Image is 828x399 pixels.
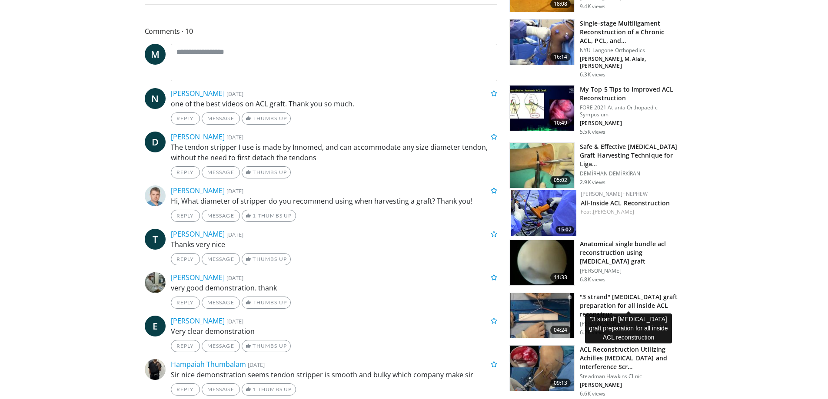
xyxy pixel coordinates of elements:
img: E-HI8y-Omg85H4KX4xMDoxOmdtO40mAx.150x105_q85_crop-smart_upscale.jpg [510,293,574,338]
a: Thumbs Up [242,166,291,178]
small: [DATE] [226,187,243,195]
p: Very clear demonstration [171,326,498,336]
img: ad0bd3d9-2ac2-4b25-9c44-384141dd66f6.jpg.150x105_q85_crop-smart_upscale.jpg [510,20,574,65]
span: 10:49 [550,119,571,127]
a: [PERSON_NAME] [171,132,225,142]
a: Message [202,340,240,352]
a: Reply [171,210,200,222]
a: All-Inside ACL Reconstruction [581,199,670,207]
a: Message [202,297,240,309]
a: Message [202,210,240,222]
a: 04:24 "3 strand" [MEDICAL_DATA] graft preparation for all inside ACL reconstruc… [PERSON_NAME] 6.... [509,293,678,339]
small: [DATE] [226,317,243,325]
h3: Safe & Effective [MEDICAL_DATA] Graft Harvesting Technique for Liga… [580,142,678,168]
a: 05:02 Safe & Effective [MEDICAL_DATA] Graft Harvesting Technique for Liga… DEMİRHAN DEMİRKİRAN 2.... [509,142,678,188]
p: Thanks very nice [171,239,498,250]
a: E [145,316,166,336]
small: [DATE] [226,133,243,141]
p: 6.3K views [580,71,605,78]
img: anat_acl_100004885_3.jpg.150x105_q85_crop-smart_upscale.jpg [510,240,574,285]
p: 6.6K views [580,390,605,397]
img: c09da5de-e449-42b0-bb97-1e95dd318894.150x105_q85_crop-smart_upscale.jpg [511,190,576,236]
a: Message [202,112,240,125]
a: 15:02 [511,190,576,236]
a: [PERSON_NAME] [171,186,225,195]
a: 11:33 Anatomical single bundle acl reconstruction using [MEDICAL_DATA] graft [PERSON_NAME] 6.8K v... [509,240,678,286]
p: one of the best videos on ACL graft. Thank you so much. [171,99,498,109]
p: [PERSON_NAME] [580,320,678,327]
p: 9.4K views [580,3,605,10]
a: 1 Thumbs Up [242,383,296,396]
span: 16:14 [550,53,571,61]
p: FORE 2021 Atlanta Orthopaedic Symposium [580,104,678,118]
small: [DATE] [226,274,243,282]
a: Hampaiah Thumbalam [171,359,246,369]
a: 16:14 Single-stage Multiligament Reconstruction of a Chronic ACL, PCL, and… NYU Langone Orthopedi... [509,19,678,78]
img: Avatar [145,272,166,293]
small: [DATE] [248,361,265,369]
a: 09:13 ACL Reconstruction Utilizing Achilles [MEDICAL_DATA] and Interference Scr… Steadman Hawkins... [509,345,678,397]
a: T [145,229,166,250]
h3: My Top 5 Tips to Improved ACL Reconstruction [580,85,678,102]
img: Avatar [145,185,166,206]
span: 11:33 [550,273,571,282]
span: Comments 10 [145,26,498,37]
a: Reply [171,383,200,396]
p: 6.2K views [580,329,605,336]
h3: ACL Reconstruction Utilizing Achilles [MEDICAL_DATA] and Interference Scr… [580,345,678,371]
span: 09:13 [550,379,571,387]
small: [DATE] [226,90,243,98]
a: Thumbs Up [242,340,291,352]
p: very good demonstration. thank [171,283,498,293]
a: Thumbs Up [242,112,291,125]
p: The tendon stripper I use is made by Innomed, and can accommodate any size diameter tendon, witho... [171,142,498,163]
p: [PERSON_NAME] [580,382,678,389]
p: 6.8K views [580,276,605,283]
a: 1 Thumbs Up [242,210,296,222]
div: "3 strand" [MEDICAL_DATA] graft preparation for all inside ACL reconstruction [585,313,672,343]
h3: "3 strand" [MEDICAL_DATA] graft preparation for all inside ACL reconstruc… [580,293,678,319]
a: [PERSON_NAME] [171,273,225,282]
p: 2.9K views [580,179,605,186]
a: Message [202,253,240,265]
h3: Anatomical single bundle acl reconstruction using [MEDICAL_DATA] graft [580,240,678,266]
h3: Single-stage Multiligament Reconstruction of a Chronic ACL, PCL, and… [580,19,678,45]
a: [PERSON_NAME] [171,89,225,98]
p: DEMİRHAN DEMİRKİRAN [580,170,678,177]
a: Reply [171,253,200,265]
img: 109398_3.png.150x105_q85_crop-smart_upscale.jpg [510,346,574,391]
a: [PERSON_NAME] [171,229,225,239]
a: Thumbs Up [242,297,291,309]
span: 04:24 [550,326,571,334]
p: [PERSON_NAME] [580,120,678,127]
a: [PERSON_NAME]+Nephew [581,190,648,198]
span: 05:02 [550,176,571,185]
p: Steadman Hawkins Clinic [580,373,678,380]
a: N [145,88,166,109]
span: 15:02 [555,226,574,234]
img: 0fb2c3ec-f67f-46a7-b15d-4d73a0bd1fb9.150x105_q85_crop-smart_upscale.jpg [510,86,574,131]
a: M [145,44,166,65]
img: Avatar [145,359,166,380]
a: [PERSON_NAME] [593,208,634,215]
p: 5.5K views [580,129,605,135]
a: Reply [171,340,200,352]
a: Message [202,383,240,396]
p: Sir nice demonstration seems tendon stripper is smooth and bulky which company make sir [171,369,498,380]
a: Reply [171,112,200,125]
a: Thumbs Up [242,253,291,265]
a: D [145,132,166,152]
span: 1 [253,386,256,392]
p: [PERSON_NAME], M. Alaia, [PERSON_NAME] [580,56,678,69]
a: 10:49 My Top 5 Tips to Improved ACL Reconstruction FORE 2021 Atlanta Orthopaedic Symposium [PERSO... [509,85,678,135]
span: 1 [253,212,256,219]
a: [PERSON_NAME] [171,316,225,326]
a: Message [202,166,240,178]
a: Reply [171,297,200,309]
p: Hi, What diameter of stripper do you recommend using when harvesting a graft? Thank you! [171,196,498,206]
p: [PERSON_NAME] [580,267,678,274]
